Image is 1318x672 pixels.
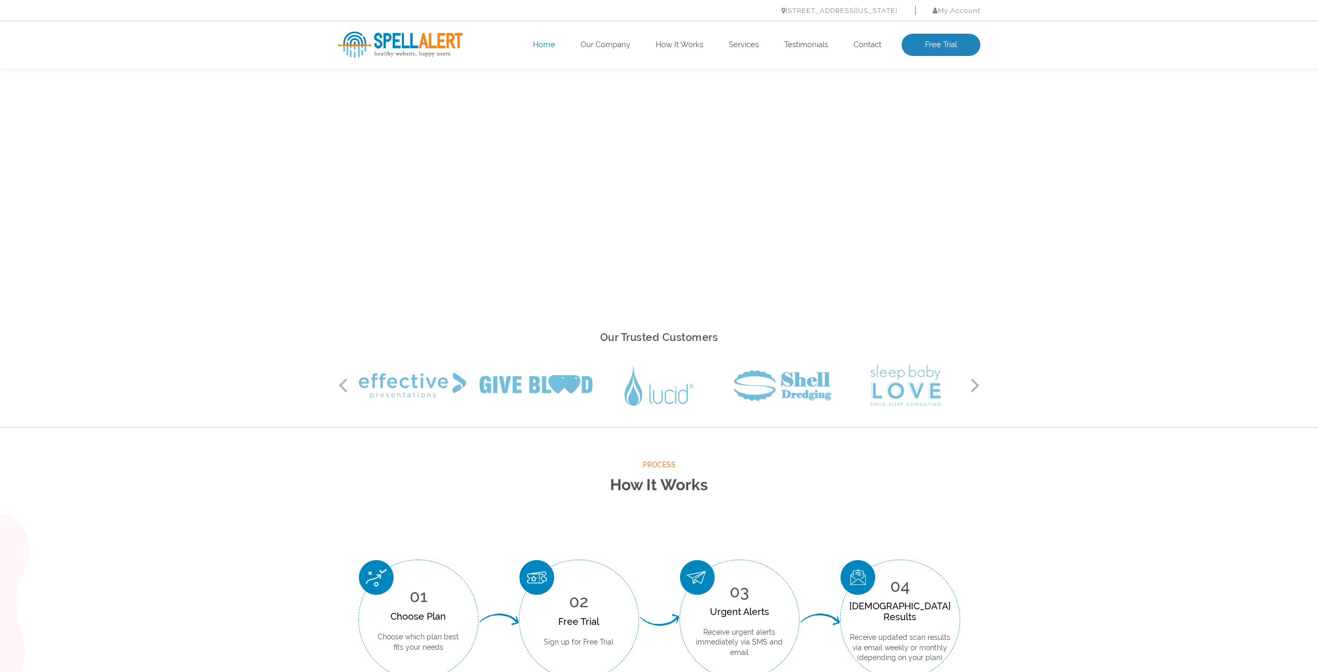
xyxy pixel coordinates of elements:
p: Receive urgent alerts immediately via SMS and email [696,627,784,658]
span: 01 [410,587,427,606]
p: Choose which plan best fits your needs [374,632,462,652]
p: Sign up for Free Trial [544,637,614,648]
span: Process [338,459,980,471]
div: Choose Plan [374,611,462,622]
img: Urgent Alerts [680,560,715,595]
img: Free Trial [519,560,554,595]
span: 04 [890,576,910,595]
img: Shell Dredging [734,370,831,401]
div: [DEMOGRAPHIC_DATA] Results [849,600,951,622]
img: Scan Result [841,560,875,595]
h2: Our Trusted Customers [338,328,980,347]
h2: How It Works [338,471,980,499]
img: Choose Plan [359,560,394,595]
img: Effective [359,373,466,398]
img: Lucid [625,366,693,406]
p: Receive updated scan results via email weekly or monthly (depending on your plan) [849,633,951,663]
button: Previous [338,378,349,393]
div: Free Trial [544,616,614,627]
button: Next [970,378,980,393]
img: Give Blood [480,375,592,396]
span: 03 [730,582,749,601]
img: Sleep Baby Love [870,365,941,406]
span: 02 [569,592,588,611]
div: Urgent Alerts [696,606,784,617]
